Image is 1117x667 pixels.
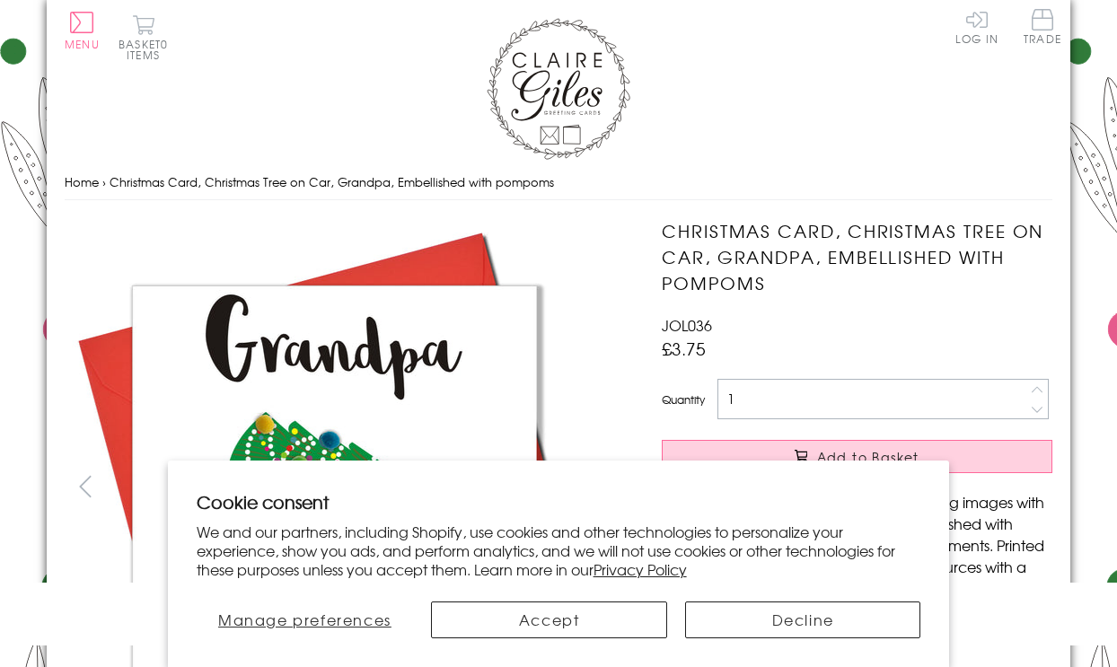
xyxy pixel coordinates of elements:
span: Trade [1024,9,1061,44]
label: Quantity [662,391,705,408]
span: 0 items [127,36,168,63]
button: Add to Basket [662,440,1052,473]
button: Basket0 items [119,14,168,60]
span: £3.75 [662,336,706,361]
button: Menu [65,12,100,49]
a: Home [65,173,99,190]
h2: Cookie consent [197,489,921,514]
a: Privacy Policy [594,558,687,580]
span: › [102,173,106,190]
span: Christmas Card, Christmas Tree on Car, Grandpa, Embellished with pompoms [110,173,554,190]
span: Menu [65,36,100,52]
a: Log In [955,9,998,44]
span: JOL036 [662,314,712,336]
button: prev [65,466,105,506]
nav: breadcrumbs [65,164,1052,201]
button: Manage preferences [197,601,414,638]
span: Add to Basket [817,448,919,466]
button: Decline [685,601,921,638]
p: We and our partners, including Shopify, use cookies and other technologies to personalize your ex... [197,522,921,578]
h1: Christmas Card, Christmas Tree on Car, Grandpa, Embellished with pompoms [662,218,1052,295]
span: Manage preferences [218,609,391,630]
a: Trade [1024,9,1061,48]
button: Accept [431,601,667,638]
img: Claire Giles Greetings Cards [487,18,630,160]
